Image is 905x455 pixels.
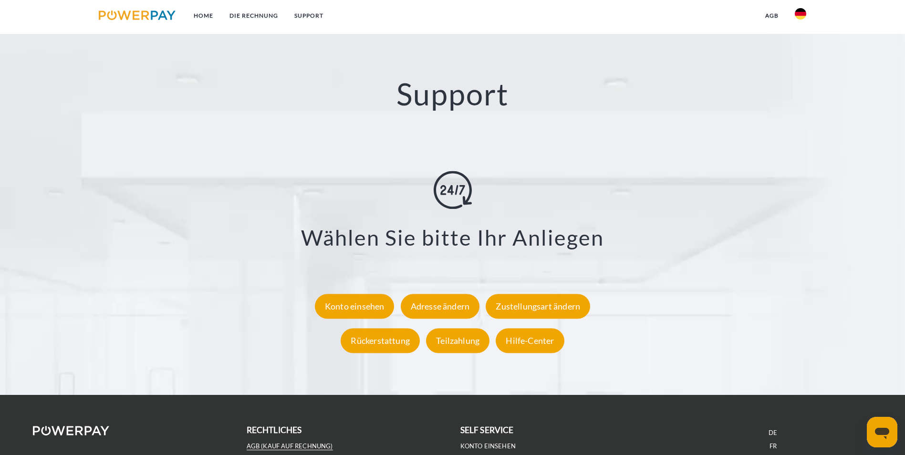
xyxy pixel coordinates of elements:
img: online-shopping.svg [434,171,472,209]
h2: Support [45,75,860,113]
div: Hilfe-Center [496,328,564,353]
a: DIE RECHNUNG [221,7,286,24]
a: DE [769,429,777,437]
img: logo-powerpay.svg [99,10,176,20]
img: de [795,8,806,20]
div: Teilzahlung [426,328,489,353]
a: Konto einsehen [460,442,516,450]
a: Rückerstattung [338,335,422,346]
a: Teilzahlung [424,335,492,346]
a: Home [186,7,221,24]
div: Rückerstattung [341,328,420,353]
div: Adresse ändern [401,294,480,319]
div: Konto einsehen [315,294,395,319]
b: rechtliches [247,425,302,435]
a: SUPPORT [286,7,332,24]
a: Zustellungsart ändern [483,301,593,311]
a: AGB (Kauf auf Rechnung) [247,442,333,450]
div: Zustellungsart ändern [486,294,590,319]
a: FR [770,442,777,450]
img: logo-powerpay-white.svg [33,426,110,435]
a: agb [757,7,787,24]
h3: Wählen Sie bitte Ihr Anliegen [57,225,848,251]
iframe: Schaltfläche zum Öffnen des Messaging-Fensters [867,417,897,447]
a: Konto einsehen [312,301,397,311]
b: self service [460,425,514,435]
a: Adresse ändern [398,301,482,311]
a: Hilfe-Center [493,335,566,346]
